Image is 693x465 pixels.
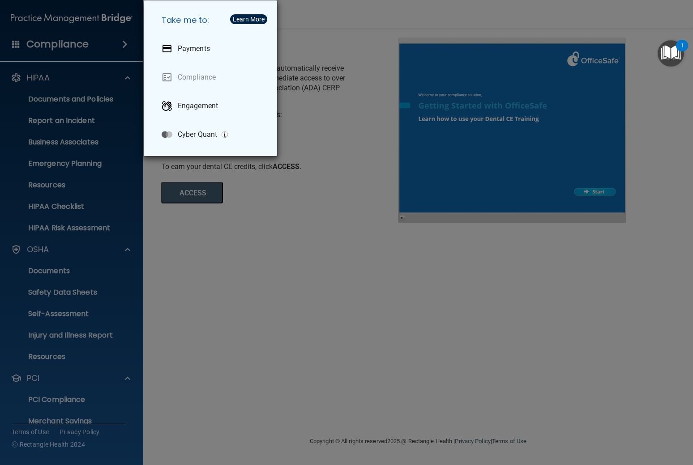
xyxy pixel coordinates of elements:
[680,46,684,57] div: 1
[154,8,270,33] h5: Take me to:
[178,101,218,110] p: Engagement
[154,36,270,61] a: Payments
[178,44,210,53] p: Payments
[230,14,267,24] button: Learn More
[538,402,682,437] iframe: Drift Widget Chat Controller
[658,40,684,67] button: Open Resource Center, 1 new notification
[154,65,270,90] a: Compliance
[233,16,265,22] div: Learn More
[178,130,217,139] p: Cyber Quant
[154,93,270,118] a: Engagement
[154,122,270,147] a: Cyber Quant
